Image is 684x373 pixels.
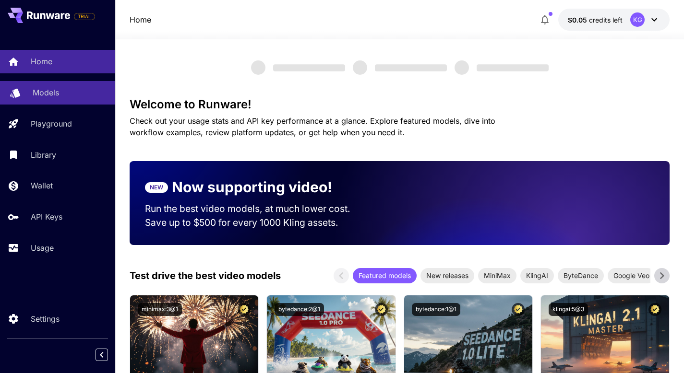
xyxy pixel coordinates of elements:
button: klingai:5@3 [549,303,588,316]
button: minimax:3@1 [138,303,182,316]
button: $0.05KG [558,9,670,31]
div: $0.05 [568,15,623,25]
span: $0.05 [568,16,589,24]
a: Home [130,14,151,25]
div: Featured models [353,268,417,283]
div: MiniMax [478,268,516,283]
button: Certified Model – Vetted for best performance and includes a commercial license. [512,303,525,316]
button: Certified Model – Vetted for best performance and includes a commercial license. [375,303,388,316]
p: Save up to $500 for every 1000 Kling assets. [145,216,369,230]
span: Google Veo [608,270,655,280]
p: Run the best video models, at much lower cost. [145,202,369,216]
span: MiniMax [478,270,516,280]
p: Playground [31,118,72,129]
div: ByteDance [558,268,604,283]
p: Test drive the best video models [130,268,281,283]
button: Certified Model – Vetted for best performance and includes a commercial license. [238,303,251,316]
div: Collapse sidebar [103,346,115,363]
p: Settings [31,313,60,325]
div: Google Veo [608,268,655,283]
span: ByteDance [558,270,604,280]
button: Collapse sidebar [96,349,108,361]
span: Add your payment card to enable full platform functionality. [74,11,95,22]
nav: breadcrumb [130,14,151,25]
p: Wallet [31,180,53,191]
button: Certified Model – Vetted for best performance and includes a commercial license. [648,303,661,316]
p: Library [31,149,56,161]
span: KlingAI [520,270,554,280]
p: Models [33,87,59,98]
span: TRIAL [74,13,95,20]
div: KlingAI [520,268,554,283]
p: NEW [150,183,163,192]
p: Home [31,56,52,67]
p: Now supporting video! [172,176,332,198]
div: New releases [420,268,474,283]
span: Featured models [353,270,417,280]
p: API Keys [31,211,62,222]
span: New releases [420,270,474,280]
p: Usage [31,242,54,254]
button: bytedance:1@1 [412,303,460,316]
span: Check out your usage stats and API key performance at a glance. Explore featured models, dive int... [130,116,495,137]
div: KG [630,12,645,27]
button: bytedance:2@1 [275,303,324,316]
span: credits left [589,16,623,24]
h3: Welcome to Runware! [130,98,670,111]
